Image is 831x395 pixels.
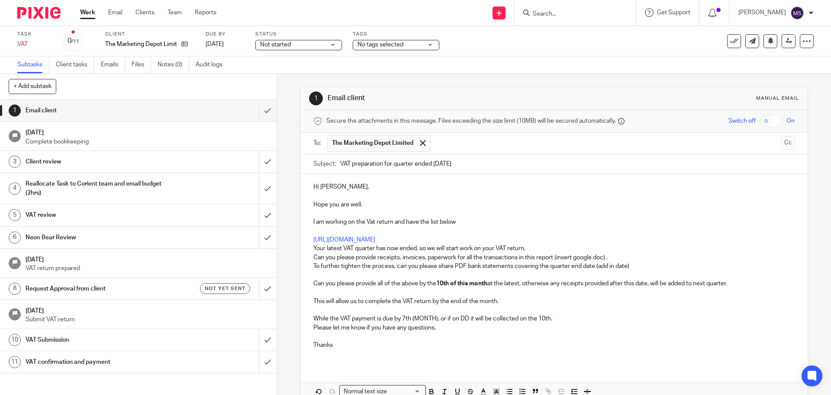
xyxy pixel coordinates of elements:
a: Client tasks [56,56,94,73]
p: This will allow us to complete the VAT return by the end of the month. [313,297,794,306]
a: Reports [195,8,216,17]
a: Emails [101,56,125,73]
div: 1 [9,104,21,117]
h1: [DATE] [26,304,268,315]
h1: [DATE] [26,126,268,137]
span: On [786,117,795,125]
img: Pixie [17,7,61,19]
strong: 10th of this month [436,281,487,287]
p: Can you please provide all of the above by the at the latest, otherwise any receipts provided aft... [313,279,794,288]
label: To: [313,139,323,147]
label: Task [17,31,52,38]
label: Subject: [313,160,336,168]
a: Team [167,8,182,17]
h1: Request Approval from client [26,282,175,295]
p: Hope you are well. [313,200,794,209]
p: Hi [PERSON_NAME], [313,183,794,191]
div: 5 [9,209,21,221]
div: 3 [9,156,21,168]
label: Client [105,31,195,38]
button: + Add subtask [9,79,56,94]
span: [DATE] [206,41,224,47]
div: 1 [309,91,323,105]
h1: Client review [26,155,175,168]
p: Complete bookkeeping [26,137,268,146]
button: Cc [782,137,795,150]
label: Due by [206,31,245,38]
a: Work [80,8,95,17]
p: Submit VAT return [26,315,268,324]
p: [PERSON_NAME] [738,8,786,17]
h1: Email client [26,104,175,117]
span: Get Support [657,10,690,16]
h1: [DATE] [26,253,268,264]
div: 0 [68,36,79,46]
p: While the VAT payment is due by 7th (MONTH), or if on DD it will be collected on the 10th. [313,314,794,323]
div: 8 [9,283,21,295]
p: Your latest VAT quarter has now ended, so we will start work on your VAT return. [313,244,794,253]
p: To further tighten the process, can you please share PDF bank statements covering the quarter end... [313,262,794,271]
span: Not yet sent [205,285,245,292]
a: Notes (0) [158,56,189,73]
h1: Neon Bear Review [26,231,175,244]
img: svg%3E [790,6,804,20]
h1: VAT review [26,209,175,222]
span: Not started [260,42,291,48]
span: Secure the attachments in this message. Files exceeding the size limit (10MB) will be secured aut... [326,117,616,125]
a: [URL][DOMAIN_NAME] [313,237,375,243]
p: Thanks [313,341,794,349]
span: No tags selected [358,42,403,48]
a: Subtasks [17,56,49,73]
div: 10 [9,334,21,346]
small: /11 [71,39,79,44]
div: 6 [9,232,21,244]
p: I am working on the Vat return and have the list below [313,218,794,226]
p: VAT return prepared [26,264,268,273]
a: Audit logs [196,56,229,73]
a: Email [108,8,122,17]
p: Please let me know if you have any questions. [313,323,794,332]
h1: VAT Submission [26,333,175,346]
h1: Reallocate Task to Corient team and email budget (2hrs) [26,177,175,199]
h1: Email client [328,94,573,103]
input: Search [532,10,610,18]
p: Can you please provide receipts, invoices, paperwork for all the transactions in this report (ins... [313,253,794,262]
div: 4 [9,183,21,195]
span: Switch off [728,117,756,125]
a: Clients [135,8,155,17]
p: The Marketing Depot Limited [105,40,177,49]
div: VAT [17,40,52,49]
span: The Marketing Depot Limited [332,139,413,147]
label: Tags [353,31,439,38]
div: 11 [9,356,21,368]
a: Files [132,56,151,73]
label: Status [255,31,342,38]
div: Manual email [756,95,799,102]
h1: VAT confirmation and payment [26,356,175,369]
